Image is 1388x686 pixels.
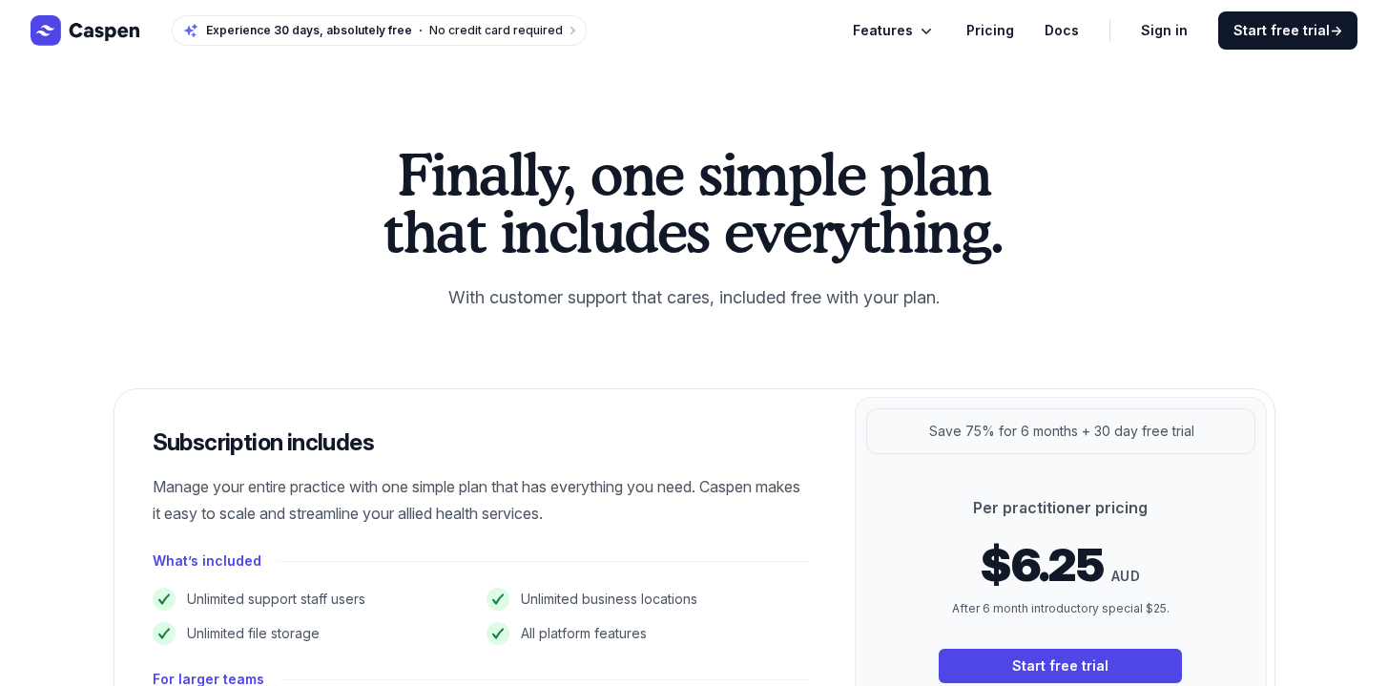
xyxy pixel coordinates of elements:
span: Features [853,19,913,42]
span: No credit card required [429,23,563,37]
button: Features [853,19,936,42]
li: Unlimited support staff users [153,588,475,611]
h2: Finally, one simple plan that includes everything. [374,145,1015,260]
p: After 6 month introductory special $25. [939,599,1182,618]
a: Docs [1045,19,1079,42]
span: AUD [1111,565,1140,588]
p: Save 75% for 6 months + 30 day free trial [929,420,1194,443]
li: Unlimited business locations [487,588,809,611]
a: Start free trial [1218,11,1357,50]
p: With customer support that cares, included free with your plan. [374,282,1015,313]
span: → [1330,22,1342,38]
span: Start free trial [1233,21,1342,40]
a: Pricing [966,19,1014,42]
a: Experience 30 days, absolutely freeNo credit card required [172,15,587,46]
li: Unlimited file storage [153,622,475,645]
p: Per practitioner pricing [939,496,1182,519]
h4: What’s included [153,550,261,572]
a: Start free trial [939,649,1182,683]
span: Experience 30 days, absolutely free [206,23,412,38]
li: All platform features [487,622,809,645]
p: Manage your entire practice with one simple plan that has everything you need. Caspen makes it ea... [153,473,809,527]
h3: Subscription includes [153,427,809,458]
a: Sign in [1141,19,1188,42]
span: $6.25 [981,542,1104,588]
